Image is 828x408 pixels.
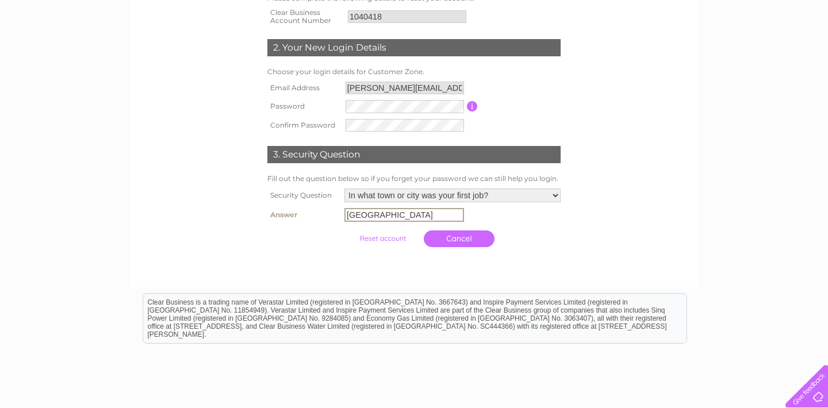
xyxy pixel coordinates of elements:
th: Answer [264,205,342,225]
img: logo.png [29,30,87,65]
div: Clear Business is a trading name of Verastar Limited (registered in [GEOGRAPHIC_DATA] No. 3667643... [143,6,687,56]
td: Fill out the question below so if you forget your password we can still help you login. [264,172,563,186]
th: Confirm Password [264,116,343,135]
a: Water [667,49,689,57]
th: Clear Business Account Number [264,5,345,28]
div: 2. Your New Login Details [267,39,561,56]
a: Cancel [424,230,494,247]
a: Blog [769,49,786,57]
a: 0333 014 3131 [611,6,691,20]
th: Password [264,97,343,116]
th: Security Question [264,186,342,205]
input: Submit [347,230,418,247]
a: Contact [793,49,821,57]
a: Energy [696,49,721,57]
th: Email Address [264,79,343,97]
div: 3. Security Question [267,146,561,163]
a: Telecoms [728,49,762,57]
td: Choose your login details for Customer Zone. [264,65,563,79]
input: Information [467,101,478,111]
